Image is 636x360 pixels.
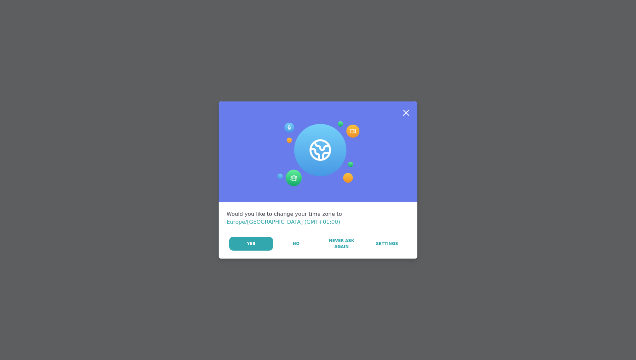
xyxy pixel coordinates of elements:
span: Never Ask Again [322,238,360,250]
a: Settings [365,237,409,251]
img: Session Experience [277,121,359,186]
div: Would you like to change your time zone to [227,210,409,226]
span: Europe/[GEOGRAPHIC_DATA] (GMT+01:00) [227,219,340,225]
button: Never Ask Again [319,237,364,251]
button: Yes [229,237,273,251]
button: No [274,237,318,251]
span: Yes [247,241,255,247]
span: No [293,241,299,247]
span: Settings [376,241,398,247]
